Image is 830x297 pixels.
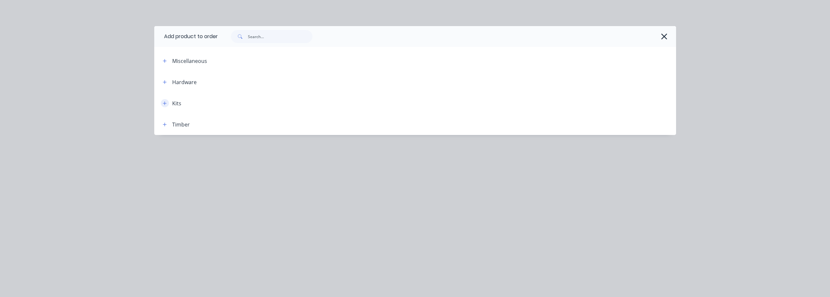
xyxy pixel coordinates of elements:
[172,99,181,107] div: Kits
[172,78,197,86] div: Hardware
[172,121,190,128] div: Timber
[154,26,218,47] div: Add product to order
[248,30,312,43] input: Search...
[172,57,207,65] div: Miscellaneous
